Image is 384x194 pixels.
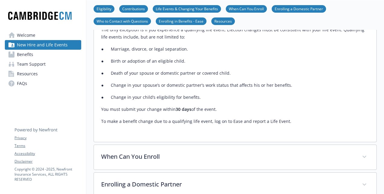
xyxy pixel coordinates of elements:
[5,50,81,59] a: Benefits
[17,59,46,69] span: Team Support
[14,159,81,164] a: Disclaimer
[14,135,81,141] a: Privacy
[17,50,33,59] span: Benefits
[272,6,326,11] a: Enrolling a Domestic Partner
[153,6,221,11] a: Life Events & Changing Your Benefits
[17,79,27,88] span: FAQs
[101,118,369,125] p: To make a benefit change due to a qualifying life event, log on to Ease and report a Life Event.
[101,106,369,113] p: You must submit your change within of the event.
[14,167,81,182] p: Copyright © 2024 - 2025 , Newfront Insurance Services, ALL RIGHTS RESERVED
[5,69,81,79] a: Resources
[176,106,191,112] strong: 30 days
[17,69,38,79] span: Resources
[94,18,151,24] a: Who to Contact with Questions
[101,82,369,89] p: ● Change in your spouse’s or domestic partner’s work status that affects his or her benefits.
[101,70,369,77] p: ● Death of your spouse or domestic partner or covered child.
[101,180,355,189] p: Enrolling a Domestic Partner
[14,143,81,149] a: Terms
[94,9,376,142] div: Life Events & Changing Your Benefits
[94,145,376,170] div: When Can You Enroll
[226,6,267,11] a: When Can You Enroll
[5,40,81,50] a: New Hire and Life Events
[101,58,369,65] p: ● Birth or adoption of an eligible child.
[5,79,81,88] a: FAQs
[14,151,81,156] a: Accessibility
[211,18,235,24] a: Resources
[156,18,206,24] a: Enrolling in Benefits - Ease
[17,30,35,40] span: Welcome
[101,26,369,41] p: The only exception is if you experience a qualifying life event. Election changes must be consist...
[5,30,81,40] a: Welcome
[5,59,81,69] a: Team Support
[101,152,355,161] p: When Can You Enroll
[101,94,369,101] p: ● Change in your child’s eligibility for benefits.
[94,6,114,11] a: Eligibility
[119,6,148,11] a: Contributions
[17,40,68,50] span: New Hire and Life Events
[101,45,369,53] p: ● Marriage, divorce, or legal separation.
